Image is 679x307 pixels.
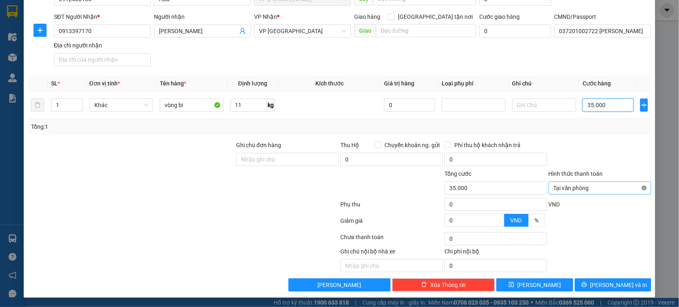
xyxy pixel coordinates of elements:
[259,25,346,37] span: VP Ninh Bình
[288,278,391,291] button: [PERSON_NAME]
[509,76,580,92] th: Ghi chú
[430,280,466,289] span: Xóa Thông tin
[239,28,246,34] span: user-add
[496,278,573,291] button: save[PERSON_NAME]
[549,170,603,177] label: Hình thức thanh toán
[535,217,539,224] span: %
[583,80,611,87] span: Cước hàng
[339,216,444,231] div: Giảm giá
[590,280,648,289] span: [PERSON_NAME] và In
[315,80,344,87] span: Kích thước
[554,182,646,194] span: Tại văn phòng
[384,80,414,87] span: Giá trị hàng
[54,12,151,21] div: SĐT Người Nhận
[354,24,376,37] span: Giao
[236,142,281,148] label: Ghi chú đơn hàng
[238,80,267,87] span: Định lượng
[160,80,186,87] span: Tên hàng
[236,153,339,166] input: Ghi chú đơn hàng
[392,278,495,291] button: deleteXóa Thông tin
[89,80,120,87] span: Đơn vị tính
[254,13,277,20] span: VP Nhận
[154,12,251,21] div: Người nhận
[640,99,648,112] button: plus
[479,13,520,20] label: Cước giao hàng
[511,217,522,224] span: VND
[31,99,44,112] button: delete
[340,247,443,259] div: Ghi chú nội bộ nhà xe
[31,122,262,131] div: Tổng: 1
[575,278,651,291] button: printer[PERSON_NAME] và In
[51,80,58,87] span: SL
[339,233,444,247] div: Chưa thanh toán
[641,102,648,108] span: plus
[376,24,476,37] input: Dọc đường
[479,25,551,38] input: Cước giao hàng
[549,201,560,208] span: VND
[581,282,587,288] span: printer
[354,13,380,20] span: Giao hàng
[94,99,149,111] span: Khác
[512,99,576,112] input: Ghi Chú
[34,24,47,37] button: plus
[384,99,435,112] input: 0
[444,170,471,177] span: Tổng cước
[318,280,362,289] span: [PERSON_NAME]
[381,141,443,150] span: Chuyển khoản ng. gửi
[444,247,547,259] div: Chi phí nội bộ
[554,12,651,21] div: CMND/Passport
[339,200,444,214] div: Phụ thu
[340,142,359,148] span: Thu Hộ
[54,53,151,66] input: Địa chỉ của người nhận
[160,99,224,112] input: VD: Bàn, Ghế
[509,282,514,288] span: save
[451,141,524,150] span: Phí thu hộ khách nhận trả
[642,186,647,190] span: close-circle
[267,99,275,112] span: kg
[54,41,151,50] div: Địa chỉ người nhận
[395,12,476,21] span: [GEOGRAPHIC_DATA] tận nơi
[34,27,46,34] span: plus
[518,280,561,289] span: [PERSON_NAME]
[438,76,509,92] th: Loại phụ phí
[340,259,443,272] input: Nhập ghi chú
[421,282,427,288] span: delete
